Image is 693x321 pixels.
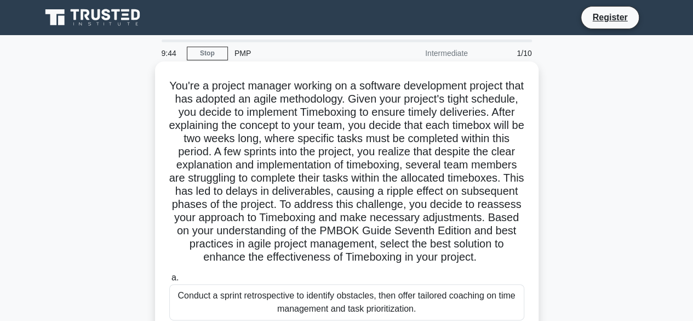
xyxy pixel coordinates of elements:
div: 1/10 [474,42,539,64]
a: Register [586,10,634,24]
h5: You're a project manager working on a software development project that has adopted an agile meth... [168,79,525,264]
div: PMP [228,42,379,64]
div: Conduct a sprint retrospective to identify obstacles, then offer tailored coaching on time manage... [169,284,524,320]
div: 9:44 [155,42,187,64]
div: Intermediate [379,42,474,64]
span: a. [171,273,179,282]
a: Stop [187,47,228,60]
